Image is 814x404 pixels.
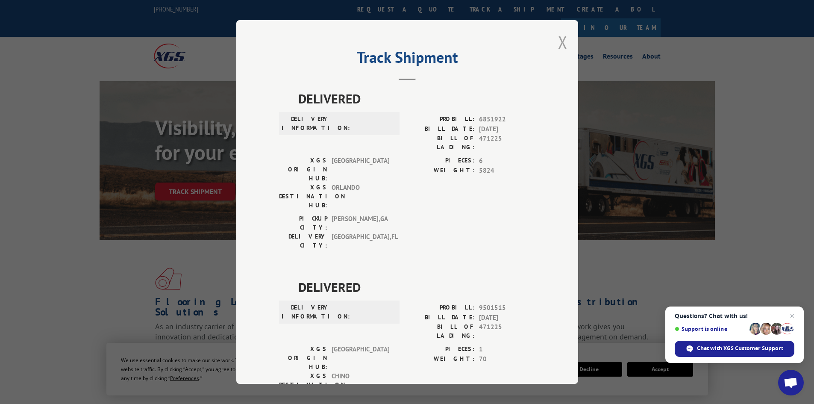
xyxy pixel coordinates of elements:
[298,277,535,297] span: DELIVERED
[479,124,535,134] span: [DATE]
[479,354,535,364] span: 70
[778,370,804,395] div: Open chat
[332,183,389,210] span: ORLANDO
[407,354,475,364] label: WEIGHT:
[407,313,475,323] label: BILL DATE:
[332,156,389,183] span: [GEOGRAPHIC_DATA]
[407,124,475,134] label: BILL DATE:
[407,115,475,124] label: PROBILL:
[407,166,475,176] label: WEIGHT:
[279,156,327,183] label: XGS ORIGIN HUB:
[279,214,327,232] label: PICKUP CITY:
[479,156,535,166] span: 6
[279,51,535,68] h2: Track Shipment
[479,345,535,354] span: 1
[279,232,327,250] label: DELIVERY CITY:
[279,183,327,210] label: XGS DESTINATION HUB:
[279,345,327,372] label: XGS ORIGIN HUB:
[479,115,535,124] span: 6851922
[675,341,794,357] div: Chat with XGS Customer Support
[407,345,475,354] label: PIECES:
[282,115,330,133] label: DELIVERY INFORMATION:
[479,322,535,340] span: 471225
[675,313,794,319] span: Questions? Chat with us!
[479,134,535,152] span: 471225
[407,134,475,152] label: BILL OF LADING:
[787,311,797,321] span: Close chat
[558,31,567,53] button: Close modal
[697,345,783,352] span: Chat with XGS Customer Support
[407,156,475,166] label: PIECES:
[407,303,475,313] label: PROBILL:
[675,326,746,332] span: Support is online
[279,372,327,398] label: XGS DESTINATION HUB:
[332,232,389,250] span: [GEOGRAPHIC_DATA] , FL
[332,372,389,398] span: CHINO
[332,214,389,232] span: [PERSON_NAME] , GA
[282,303,330,321] label: DELIVERY INFORMATION:
[479,166,535,176] span: 5824
[298,89,535,108] span: DELIVERED
[479,313,535,323] span: [DATE]
[407,322,475,340] label: BILL OF LADING:
[332,345,389,372] span: [GEOGRAPHIC_DATA]
[479,303,535,313] span: 9501515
